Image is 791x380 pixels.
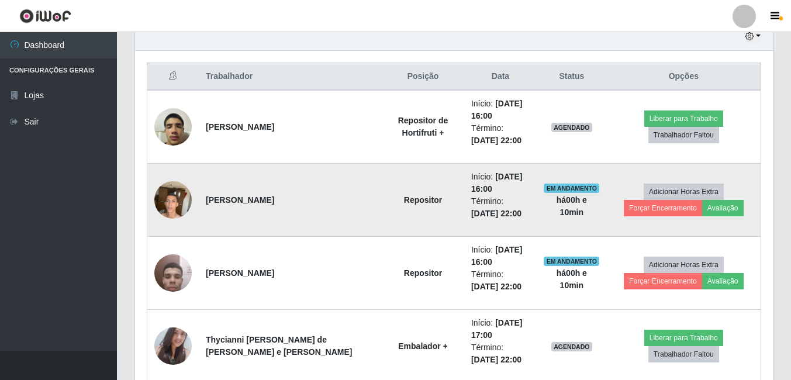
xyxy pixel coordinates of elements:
[551,342,592,351] span: AGENDADO
[206,335,352,357] strong: Thycianni [PERSON_NAME] de [PERSON_NAME] e [PERSON_NAME]
[154,102,192,151] img: 1736288284069.jpeg
[199,63,382,91] th: Trabalhador
[464,63,537,91] th: Data
[471,244,530,268] li: Início:
[471,282,521,291] time: [DATE] 22:00
[624,200,702,216] button: Forçar Encerramento
[607,63,761,91] th: Opções
[471,99,523,120] time: [DATE] 16:00
[398,341,447,351] strong: Embalador +
[154,175,192,224] img: 1716342468210.jpeg
[471,98,530,122] li: Início:
[471,171,530,195] li: Início:
[471,341,530,366] li: Término:
[648,127,719,143] button: Trabalhador Faltou
[404,268,442,278] strong: Repositor
[702,273,744,289] button: Avaliação
[471,245,523,267] time: [DATE] 16:00
[537,63,607,91] th: Status
[471,317,530,341] li: Início:
[471,268,530,293] li: Término:
[471,172,523,194] time: [DATE] 16:00
[382,63,464,91] th: Posição
[471,136,521,145] time: [DATE] 22:00
[398,116,448,137] strong: Repositor de Hortifruti +
[471,355,521,364] time: [DATE] 22:00
[557,195,587,217] strong: há 00 h e 10 min
[544,257,599,266] span: EM ANDAMENTO
[648,346,719,362] button: Trabalhador Faltou
[644,330,723,346] button: Liberar para Trabalho
[644,110,723,127] button: Liberar para Trabalho
[471,209,521,218] time: [DATE] 22:00
[206,195,274,205] strong: [PERSON_NAME]
[551,123,592,132] span: AGENDADO
[206,122,274,132] strong: [PERSON_NAME]
[19,9,71,23] img: CoreUI Logo
[206,268,274,278] strong: [PERSON_NAME]
[154,321,192,371] img: 1751462505054.jpeg
[154,248,192,298] img: 1737022701609.jpeg
[471,318,523,340] time: [DATE] 17:00
[471,195,530,220] li: Término:
[557,268,587,290] strong: há 00 h e 10 min
[702,200,744,216] button: Avaliação
[404,195,442,205] strong: Repositor
[471,122,530,147] li: Término:
[644,257,724,273] button: Adicionar Horas Extra
[624,273,702,289] button: Forçar Encerramento
[544,184,599,193] span: EM ANDAMENTO
[644,184,724,200] button: Adicionar Horas Extra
